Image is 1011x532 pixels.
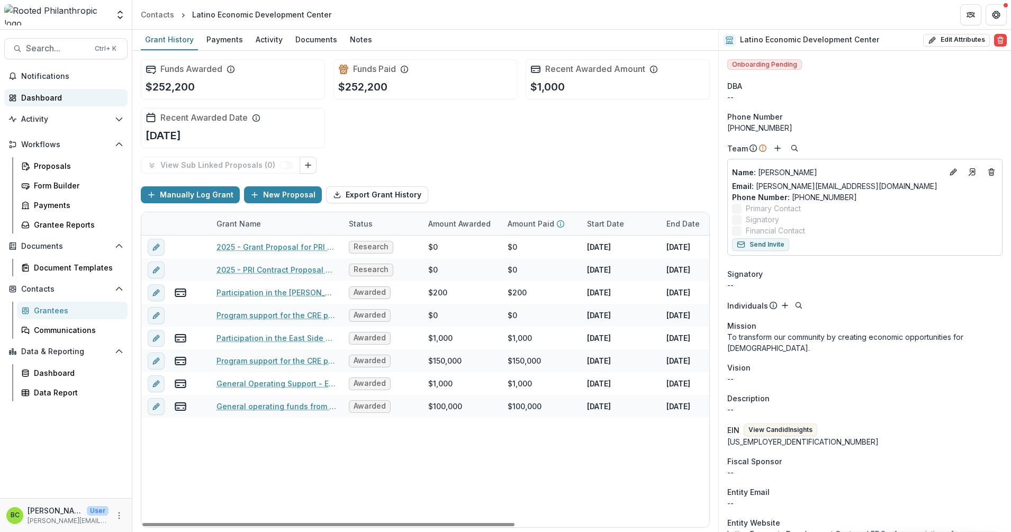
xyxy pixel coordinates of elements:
div: $0 [508,264,517,275]
span: Research [354,265,389,274]
div: Payments [202,32,247,47]
button: Open Workflows [4,136,128,153]
p: EIN [727,425,739,436]
span: Financial Contact [746,225,805,236]
div: $100,000 [508,401,541,412]
span: Phone Number [727,111,782,122]
button: edit [148,330,165,347]
p: [PERSON_NAME] [28,505,83,516]
p: Individuals [727,300,768,311]
button: Manually Log Grant [141,186,240,203]
button: Open Documents [4,238,128,255]
p: -- [727,373,1003,384]
p: Amount Paid [508,218,554,229]
span: DBA [727,80,742,92]
button: Open entity switcher [113,4,128,25]
span: Awarded [354,379,386,388]
span: Email: [732,182,754,191]
a: Activity [251,30,287,50]
p: [DATE] [666,355,690,366]
button: Add [771,142,784,155]
div: Dashboard [34,367,119,378]
div: $100,000 [428,401,462,412]
span: Documents [21,242,111,251]
button: Deletes [985,166,998,178]
span: Description [727,393,770,404]
button: Edit Attributes [923,34,990,47]
span: Awarded [354,288,386,297]
div: $200 [508,287,527,298]
div: Ctrl + K [93,43,119,55]
span: Contacts [21,285,111,294]
button: Notifications [4,68,128,85]
p: [DATE] [587,355,611,366]
button: New Proposal [244,186,322,203]
div: Communications [34,324,119,336]
div: Start Date [581,218,630,229]
a: Grant History [141,30,198,50]
div: Amount Awarded [422,212,501,235]
a: Data Report [17,384,128,401]
a: Form Builder [17,177,128,194]
p: [DATE] [666,378,690,389]
div: $0 [428,241,438,253]
a: Payments [202,30,247,50]
p: [DATE] [666,241,690,253]
a: Payments [17,196,128,214]
div: Data Report [34,387,119,398]
div: Betsy Currie [11,512,20,519]
button: Add [779,299,791,312]
button: edit [148,353,165,369]
p: [DATE] [587,332,611,344]
div: Grant History [141,32,198,47]
button: Partners [960,4,981,25]
div: Form Builder [34,180,119,191]
h2: Latino Economic Development Center [740,35,879,44]
p: View Sub Linked Proposals ( 0 ) [160,161,279,170]
a: Communications [17,321,128,339]
h2: Recent Awarded Amount [545,64,645,74]
div: Amount Paid [501,212,581,235]
button: view-payments [174,355,187,367]
button: View CandidInsights [744,423,817,436]
p: [DATE] [666,287,690,298]
span: Mission [727,320,756,331]
div: Notes [346,32,376,47]
span: Signatory [727,268,763,279]
p: $1,000 [530,79,565,95]
button: More [113,509,125,522]
div: End Date [660,212,739,235]
div: $150,000 [428,355,462,366]
p: [DATE] [666,310,690,321]
div: $0 [428,310,438,321]
a: Participation in the East Side Tour-Latino Economic Development Center [216,332,336,344]
div: Activity [251,32,287,47]
div: Grant Name [210,212,342,235]
p: [PERSON_NAME] [732,167,943,178]
p: [DATE] [146,128,181,143]
div: Documents [291,32,341,47]
p: User [87,506,109,516]
span: Entity Website [727,517,780,528]
button: view-payments [174,332,187,345]
div: Amount Awarded [422,218,497,229]
h2: Recent Awarded Date [160,113,248,123]
span: Primary Contact [746,203,801,214]
p: [DATE] [587,241,611,253]
a: General Operating Support - East Side Tour-Latino Economic Development Center [216,378,336,389]
button: edit [148,307,165,324]
button: view-payments [174,377,187,390]
button: View Sub Linked Proposals (0) [141,157,300,174]
div: End Date [660,218,706,229]
a: General operating funds from the [PERSON_NAME] Foundation help underpin our core work while allow... [216,401,336,412]
div: -- [727,279,1003,291]
div: Grantees [34,305,119,316]
div: $1,000 [428,332,453,344]
span: Fiscal Sponsor [727,456,782,467]
img: Rooted Philanthropic logo [4,4,109,25]
p: $252,200 [338,79,387,95]
p: $252,200 [146,79,195,95]
button: Open Activity [4,111,128,128]
div: $0 [508,310,517,321]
